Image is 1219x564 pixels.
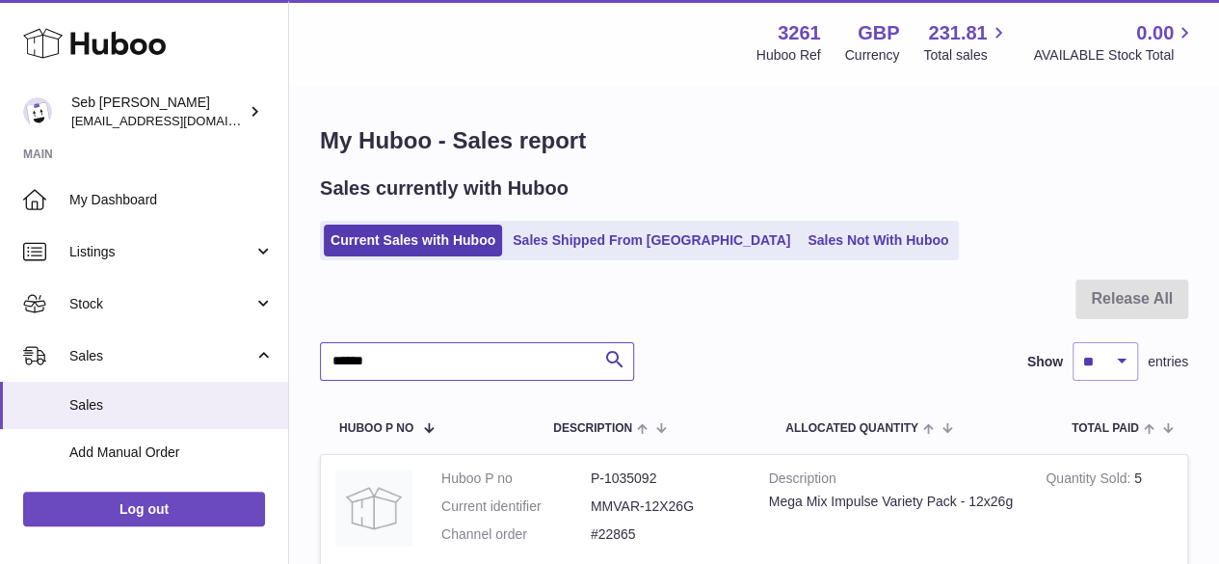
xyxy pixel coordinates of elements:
[320,175,569,201] h2: Sales currently with Huboo
[506,225,797,256] a: Sales Shipped From [GEOGRAPHIC_DATA]
[1072,422,1139,435] span: Total paid
[923,46,1009,65] span: Total sales
[1033,46,1196,65] span: AVAILABLE Stock Total
[1148,353,1188,371] span: entries
[69,347,253,365] span: Sales
[441,497,591,516] dt: Current identifier
[320,125,1188,156] h1: My Huboo - Sales report
[339,422,413,435] span: Huboo P no
[69,295,253,313] span: Stock
[785,422,918,435] span: ALLOCATED Quantity
[1033,20,1196,65] a: 0.00 AVAILABLE Stock Total
[1136,20,1174,46] span: 0.00
[324,225,502,256] a: Current Sales with Huboo
[69,243,253,261] span: Listings
[756,46,821,65] div: Huboo Ref
[1027,353,1063,371] label: Show
[71,113,283,128] span: [EMAIL_ADDRESS][DOMAIN_NAME]
[769,470,1018,493] strong: Description
[23,97,52,126] img: internalAdmin-3261@internal.huboo.com
[769,493,1018,511] div: Mega Mix Impulse Variety Pack - 12x26g
[553,422,632,435] span: Description
[858,20,899,46] strong: GBP
[1046,470,1134,491] strong: Quantity Sold
[69,396,274,415] span: Sales
[928,20,987,46] span: 231.81
[23,492,265,526] a: Log out
[441,525,591,544] dt: Channel order
[845,46,900,65] div: Currency
[923,20,1009,65] a: 231.81 Total sales
[69,191,274,209] span: My Dashboard
[71,94,245,130] div: Seb [PERSON_NAME]
[801,225,955,256] a: Sales Not With Huboo
[441,470,591,488] dt: Huboo P no
[69,443,274,462] span: Add Manual Order
[591,525,740,544] dd: #22865
[335,470,412,547] img: no-photo.jpg
[591,497,740,516] dd: MMVAR-12X26G
[591,470,740,488] dd: P-1035092
[778,20,821,46] strong: 3261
